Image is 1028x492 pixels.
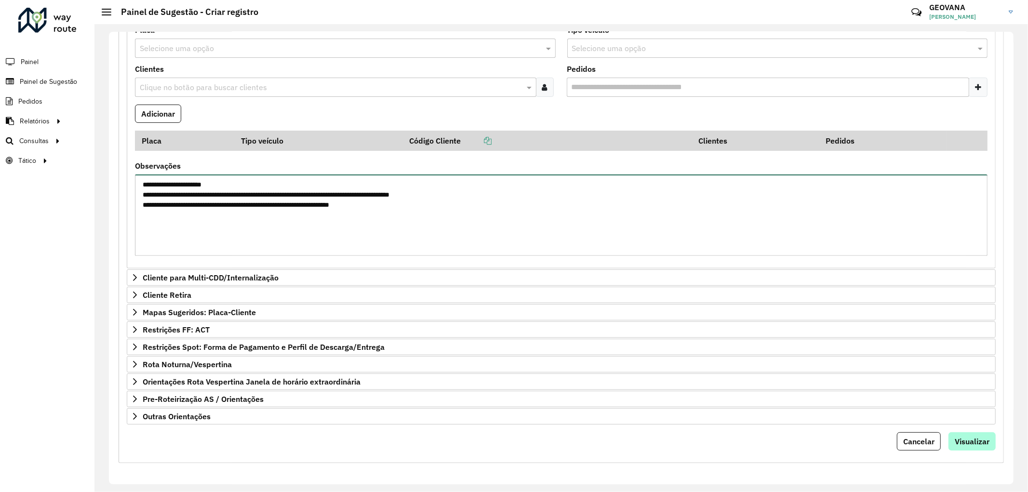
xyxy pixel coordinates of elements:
a: Outras Orientações [127,408,996,425]
span: Pre-Roteirização AS / Orientações [143,395,264,403]
a: Mapas Sugeridos: Placa-Cliente [127,304,996,320]
span: Relatórios [20,116,50,126]
a: Contato Rápido [906,2,927,23]
button: Cancelar [897,432,941,451]
h2: Painel de Sugestão - Criar registro [111,7,258,17]
th: Clientes [692,131,819,151]
button: Visualizar [948,432,996,451]
h3: GEOVANA [929,3,1001,12]
a: Cliente Retira [127,287,996,303]
th: Pedidos [819,131,947,151]
span: Rota Noturna/Vespertina [143,360,232,368]
th: Código Cliente [403,131,692,151]
span: Restrições FF: ACT [143,326,210,333]
span: Visualizar [955,437,989,446]
span: Consultas [19,136,49,146]
span: Painel de Sugestão [20,77,77,87]
div: Cliente para Recarga [127,22,996,269]
span: Cancelar [903,437,935,446]
th: Tipo veículo [235,131,403,151]
th: Placa [135,131,235,151]
a: Cliente para Multi-CDD/Internalização [127,269,996,286]
label: Clientes [135,63,164,75]
label: Pedidos [567,63,596,75]
span: Pedidos [18,96,42,106]
span: Orientações Rota Vespertina Janela de horário extraordinária [143,378,360,386]
a: Rota Noturna/Vespertina [127,356,996,372]
button: Adicionar [135,105,181,123]
a: Orientações Rota Vespertina Janela de horário extraordinária [127,373,996,390]
a: Pre-Roteirização AS / Orientações [127,391,996,407]
span: Outras Orientações [143,412,211,420]
span: Restrições Spot: Forma de Pagamento e Perfil de Descarga/Entrega [143,343,385,351]
span: Tático [18,156,36,166]
span: Cliente para Multi-CDD/Internalização [143,274,279,281]
a: Restrições FF: ACT [127,321,996,338]
a: Copiar [461,136,492,146]
span: Cliente Retira [143,291,191,299]
label: Observações [135,160,181,172]
span: Painel [21,57,39,67]
span: [PERSON_NAME] [929,13,1001,21]
span: Mapas Sugeridos: Placa-Cliente [143,308,256,316]
a: Restrições Spot: Forma de Pagamento e Perfil de Descarga/Entrega [127,339,996,355]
